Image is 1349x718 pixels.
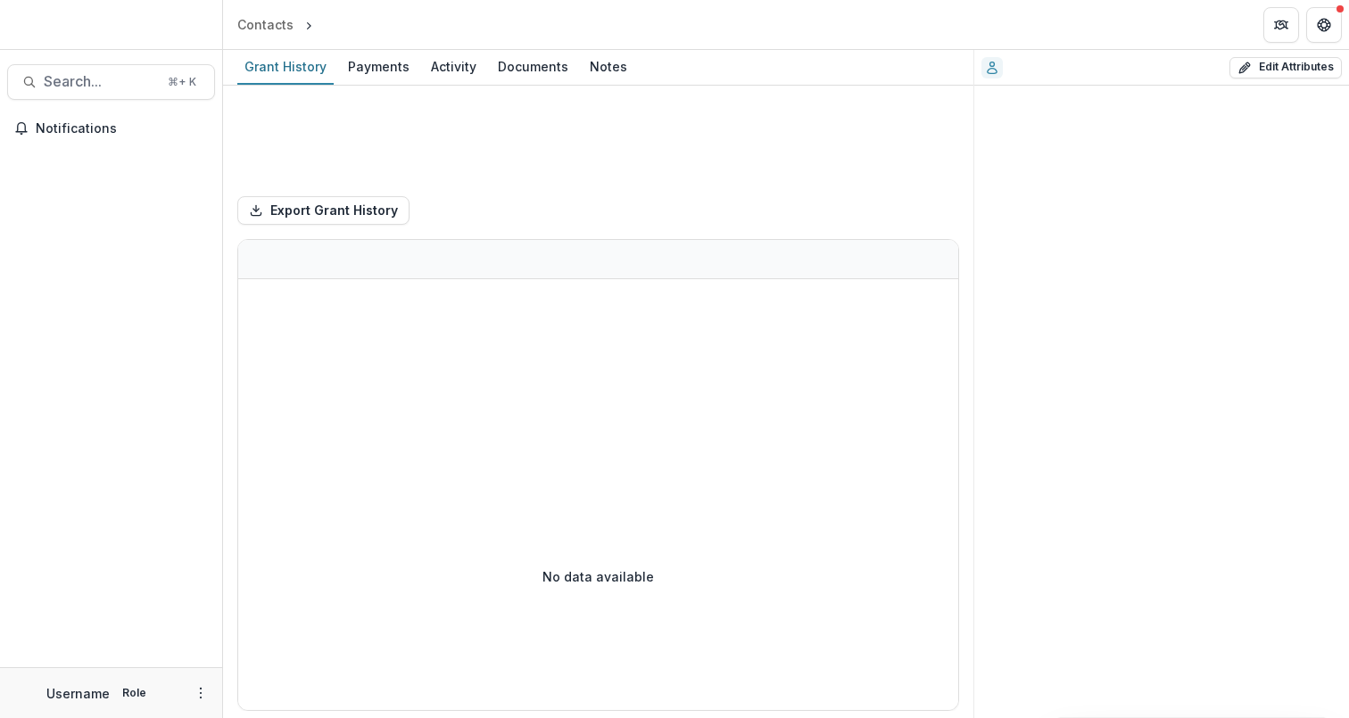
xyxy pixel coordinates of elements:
div: ⌘ + K [164,72,200,92]
a: Grant History [237,50,334,85]
button: Notifications [7,114,215,143]
a: Payments [341,50,417,85]
span: Notifications [36,121,208,136]
p: Username [46,684,110,703]
nav: breadcrumb [230,12,393,37]
button: More [190,682,211,704]
a: Activity [424,50,484,85]
div: Activity [424,54,484,79]
div: Grant History [237,54,334,79]
button: Search... [7,64,215,100]
button: Edit Attributes [1229,57,1342,78]
button: Partners [1263,7,1299,43]
a: Documents [491,50,575,85]
p: No data available [542,567,654,586]
button: Export Grant History [237,196,410,225]
button: Get Help [1306,7,1342,43]
p: Role [117,685,152,701]
span: Search... [44,73,157,90]
a: Notes [583,50,634,85]
div: Documents [491,54,575,79]
div: Notes [583,54,634,79]
div: Payments [341,54,417,79]
a: Contacts [230,12,301,37]
div: Contacts [237,15,294,34]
